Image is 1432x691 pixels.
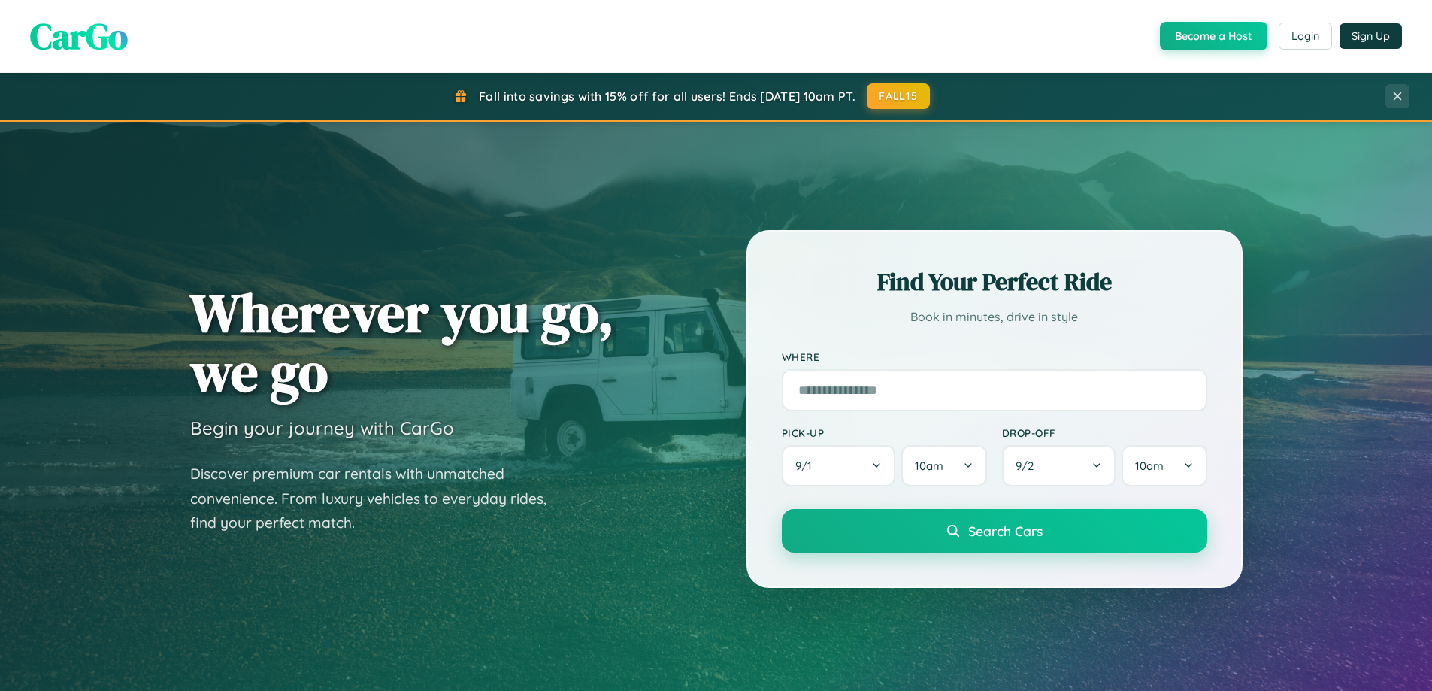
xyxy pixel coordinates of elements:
[1160,22,1267,50] button: Become a Host
[782,306,1207,328] p: Book in minutes, drive in style
[30,11,128,61] span: CarGo
[190,283,614,402] h1: Wherever you go, we go
[1002,426,1207,439] label: Drop-off
[782,509,1207,553] button: Search Cars
[795,459,819,473] span: 9 / 1
[782,426,987,439] label: Pick-up
[1016,459,1041,473] span: 9 / 2
[867,83,930,109] button: FALL15
[968,523,1043,539] span: Search Cars
[782,445,896,486] button: 9/1
[479,89,855,104] span: Fall into savings with 15% off for all users! Ends [DATE] 10am PT.
[915,459,943,473] span: 10am
[1340,23,1402,49] button: Sign Up
[1122,445,1206,486] button: 10am
[1002,445,1116,486] button: 9/2
[1135,459,1164,473] span: 10am
[1279,23,1332,50] button: Login
[190,417,454,439] h3: Begin your journey with CarGo
[190,462,566,535] p: Discover premium car rentals with unmatched convenience. From luxury vehicles to everyday rides, ...
[782,350,1207,363] label: Where
[782,265,1207,299] h2: Find Your Perfect Ride
[901,445,986,486] button: 10am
